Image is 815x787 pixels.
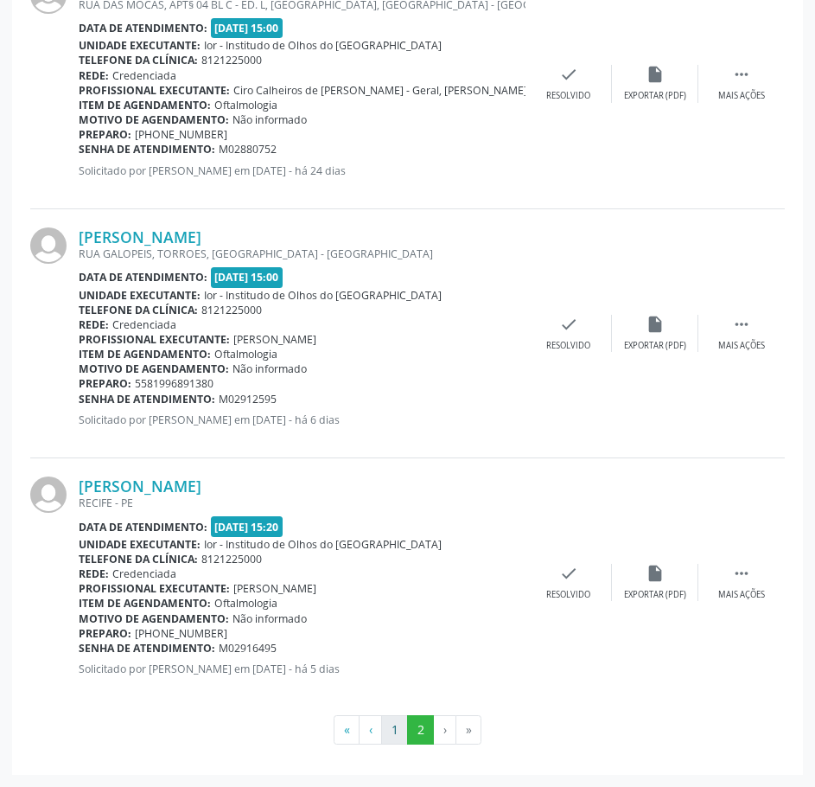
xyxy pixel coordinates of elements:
[79,21,207,35] b: Data de atendimento:
[359,715,382,745] button: Go to previous page
[233,332,316,347] span: [PERSON_NAME]
[30,227,67,264] img: img
[381,715,408,745] button: Go to page 1
[624,340,686,352] div: Exportar (PDF)
[79,537,201,552] b: Unidade executante:
[204,288,442,303] span: Ior - Institudo de Olhos do [GEOGRAPHIC_DATA]
[718,90,765,102] div: Mais ações
[79,552,198,566] b: Telefone da clínica:
[79,127,131,142] b: Preparo:
[79,596,211,611] b: Item de agendamento:
[79,38,201,53] b: Unidade executante:
[559,315,578,334] i: check
[732,315,751,334] i: 
[79,112,229,127] b: Motivo de agendamento:
[79,270,207,285] b: Data de atendimento:
[79,98,211,112] b: Item de agendamento:
[79,246,525,261] div: RUA GALOPEIS, TORROES, [GEOGRAPHIC_DATA] - [GEOGRAPHIC_DATA]
[732,564,751,583] i: 
[135,626,227,641] span: [PHONE_NUMBER]
[79,376,131,391] b: Preparo:
[79,303,198,317] b: Telefone da clínica:
[214,596,277,611] span: Oftalmologia
[79,317,109,332] b: Rede:
[232,112,307,127] span: Não informado
[79,520,207,534] b: Data de atendimento:
[219,392,277,406] span: M02912595
[112,68,176,83] span: Credenciada
[204,38,442,53] span: Ior - Institudo de Olhos do [GEOGRAPHIC_DATA]
[232,362,307,376] span: Não informado
[30,477,67,513] img: img
[334,715,360,745] button: Go to first page
[79,413,525,427] p: Solicitado por [PERSON_NAME] em [DATE] - há 6 dias
[219,142,277,157] span: M02880752
[407,715,434,745] button: Go to page 2
[79,566,109,581] b: Rede:
[211,18,283,38] span: [DATE] 15:00
[211,267,283,287] span: [DATE] 15:00
[732,65,751,84] i: 
[79,641,215,656] b: Senha de atendimento:
[135,127,227,142] span: [PHONE_NUMBER]
[624,90,686,102] div: Exportar (PDF)
[79,163,525,178] p: Solicitado por [PERSON_NAME] em [DATE] - há 24 dias
[79,288,201,303] b: Unidade executante:
[559,65,578,84] i: check
[546,340,590,352] div: Resolvido
[79,496,525,510] div: RECIFE - PE
[546,589,590,601] div: Resolvido
[79,581,230,596] b: Profissional executante:
[79,392,215,406] b: Senha de atendimento:
[79,362,229,376] b: Motivo de agendamento:
[79,227,201,246] a: [PERSON_NAME]
[79,477,201,496] a: [PERSON_NAME]
[646,65,665,84] i: insert_drive_file
[646,564,665,583] i: insert_drive_file
[718,589,765,601] div: Mais ações
[201,53,262,67] span: 8121225000
[201,552,262,566] span: 8121225000
[233,83,621,98] span: Ciro Calheiros de [PERSON_NAME] - Geral, [PERSON_NAME] e [PERSON_NAME]
[201,303,262,317] span: 8121225000
[112,566,176,581] span: Credenciada
[79,332,230,347] b: Profissional executante:
[233,581,316,596] span: [PERSON_NAME]
[112,317,176,332] span: Credenciada
[546,90,590,102] div: Resolvido
[79,626,131,641] b: Preparo:
[79,68,109,83] b: Rede:
[211,516,283,536] span: [DATE] 15:20
[79,83,230,98] b: Profissional executante:
[646,315,665,334] i: insert_drive_file
[135,376,213,391] span: 5581996891380
[718,340,765,352] div: Mais ações
[232,611,307,626] span: Não informado
[559,564,578,583] i: check
[624,589,686,601] div: Exportar (PDF)
[30,715,785,745] ul: Pagination
[79,611,229,626] b: Motivo de agendamento:
[219,641,277,656] span: M02916495
[79,142,215,157] b: Senha de atendimento:
[79,53,198,67] b: Telefone da clínica:
[214,347,277,362] span: Oftalmologia
[204,537,442,552] span: Ior - Institudo de Olhos do [GEOGRAPHIC_DATA]
[79,347,211,362] b: Item de agendamento:
[79,662,525,676] p: Solicitado por [PERSON_NAME] em [DATE] - há 5 dias
[214,98,277,112] span: Oftalmologia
